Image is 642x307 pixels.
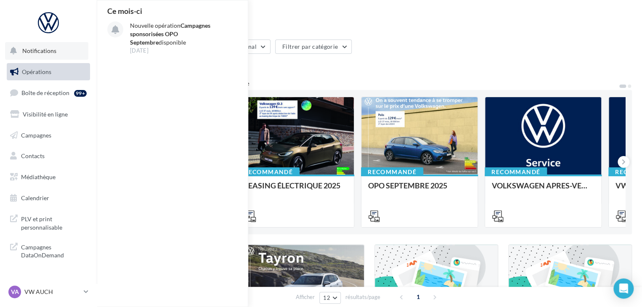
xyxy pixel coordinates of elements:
[21,89,69,96] span: Boîte de réception
[361,167,423,177] div: Recommandé
[296,293,315,301] span: Afficher
[5,42,88,60] button: Notifications
[22,47,56,54] span: Notifications
[345,293,380,301] span: résultats/page
[5,147,92,165] a: Contacts
[5,210,92,235] a: PLV et print personnalisable
[275,40,352,54] button: Filtrer par catégorie
[23,111,68,118] span: Visibilité en ligne
[24,288,80,296] p: VW AUCH
[319,292,341,304] button: 12
[21,131,51,138] span: Campagnes
[107,13,632,26] div: Opérations marketing
[74,90,87,97] div: 99+
[11,288,19,296] span: VA
[368,181,471,198] div: OPO SEPTEMBRE 2025
[5,238,92,263] a: Campagnes DataOnDemand
[5,106,92,123] a: Visibilité en ligne
[21,213,87,231] span: PLV et print personnalisable
[485,167,547,177] div: Recommandé
[21,241,87,259] span: Campagnes DataOnDemand
[5,189,92,207] a: Calendrier
[21,152,45,159] span: Contacts
[411,290,425,304] span: 1
[5,127,92,144] a: Campagnes
[5,84,92,102] a: Boîte de réception99+
[5,168,92,186] a: Médiathèque
[492,181,594,198] div: VOLKSWAGEN APRES-VENTE
[244,181,347,198] div: LEASING ÉLECTRIQUE 2025
[107,80,618,87] div: 6 opérations recommandées par votre enseigne
[21,173,56,180] span: Médiathèque
[21,194,49,201] span: Calendrier
[22,68,51,75] span: Opérations
[7,284,90,300] a: VA VW AUCH
[613,278,634,299] div: Open Intercom Messenger
[237,167,300,177] div: Recommandé
[323,294,330,301] span: 12
[5,63,92,81] a: Opérations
